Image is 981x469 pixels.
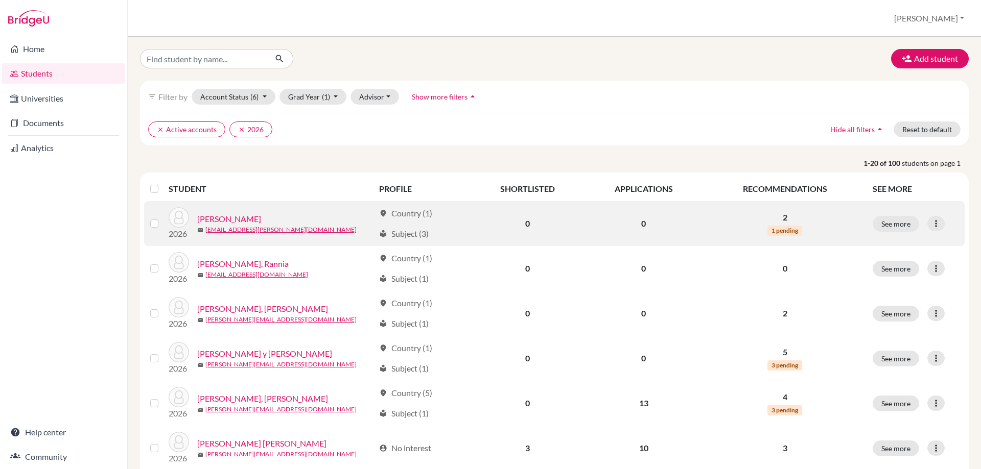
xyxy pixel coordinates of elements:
[379,299,387,307] span: location_on
[2,88,125,109] a: Universities
[140,49,267,68] input: Find student by name...
[197,303,328,315] a: [PERSON_NAME], [PERSON_NAME]
[158,92,188,102] span: Filter by
[379,344,387,352] span: location_on
[379,407,429,419] div: Subject (1)
[379,252,432,264] div: Country (1)
[767,360,802,371] span: 3 pending
[873,440,919,456] button: See more
[890,9,969,28] button: [PERSON_NAME]
[169,177,373,201] th: STUDENT
[205,225,357,234] a: [EMAIL_ADDRESS][PERSON_NAME][DOMAIN_NAME]
[2,113,125,133] a: Documents
[205,405,357,414] a: [PERSON_NAME][EMAIL_ADDRESS][DOMAIN_NAME]
[710,346,860,358] p: 5
[169,342,189,362] img: Alfaro Rosales y Rosales, Francisco
[169,297,189,317] img: Alfaro Antonacci, Alessandra
[2,63,125,84] a: Students
[471,246,584,291] td: 0
[584,291,703,336] td: 0
[197,258,289,270] a: [PERSON_NAME], Rannia
[379,387,432,399] div: Country (5)
[197,348,332,360] a: [PERSON_NAME] y [PERSON_NAME]
[379,207,432,219] div: Country (1)
[767,226,802,236] span: 1 pending
[205,450,357,459] a: [PERSON_NAME][EMAIL_ADDRESS][DOMAIN_NAME]
[197,272,203,278] span: mail
[379,317,429,330] div: Subject (1)
[584,381,703,426] td: 13
[379,389,387,397] span: location_on
[279,89,347,105] button: Grad Year(1)
[379,362,429,375] div: Subject (1)
[710,391,860,403] p: 4
[584,336,703,381] td: 0
[584,201,703,246] td: 0
[169,432,189,452] img: Angelucci Maestre, Alessandra
[468,91,478,102] i: arrow_drop_up
[169,317,189,330] p: 2026
[351,89,399,105] button: Advisor
[379,275,387,283] span: local_library
[379,273,429,285] div: Subject (1)
[379,444,387,452] span: account_circle
[379,230,387,238] span: local_library
[379,342,432,354] div: Country (1)
[238,126,245,133] i: clear
[8,10,49,27] img: Bridge-U
[169,273,189,285] p: 2026
[197,227,203,233] span: mail
[379,409,387,417] span: local_library
[873,351,919,366] button: See more
[704,177,867,201] th: RECOMMENDATIONS
[379,297,432,309] div: Country (1)
[169,362,189,375] p: 2026
[322,92,330,101] span: (1)
[169,228,189,240] p: 2026
[867,177,965,201] th: SEE MORE
[767,405,802,415] span: 3 pending
[229,121,272,137] button: clear2026
[205,270,308,279] a: [EMAIL_ADDRESS][DOMAIN_NAME]
[584,177,703,201] th: APPLICATIONS
[148,92,156,101] i: filter_list
[863,158,902,168] strong: 1-20 of 100
[891,49,969,68] button: Add student
[412,92,468,101] span: Show more filters
[197,317,203,323] span: mail
[873,261,919,277] button: See more
[197,362,203,368] span: mail
[710,262,860,275] p: 0
[379,209,387,217] span: location_on
[197,452,203,458] span: mail
[873,396,919,411] button: See more
[197,437,326,450] a: [PERSON_NAME] [PERSON_NAME]
[169,407,189,419] p: 2026
[710,211,860,224] p: 2
[873,306,919,322] button: See more
[902,158,969,168] span: students on page 1
[2,422,125,442] a: Help center
[373,177,471,201] th: PROFILE
[197,392,328,405] a: [PERSON_NAME], [PERSON_NAME]
[250,92,259,101] span: (6)
[197,407,203,413] span: mail
[471,177,584,201] th: SHORTLISTED
[830,125,875,134] span: Hide all filters
[710,442,860,454] p: 3
[875,124,885,134] i: arrow_drop_up
[169,252,189,273] img: Alabí Daccarett, Rannia
[379,254,387,262] span: location_on
[379,364,387,373] span: local_library
[403,89,486,105] button: Show more filtersarrow_drop_up
[197,213,261,225] a: [PERSON_NAME]
[710,307,860,319] p: 2
[894,121,961,137] button: Reset to default
[471,201,584,246] td: 0
[169,452,189,464] p: 2026
[379,228,429,240] div: Subject (3)
[2,39,125,59] a: Home
[471,336,584,381] td: 0
[2,447,125,467] a: Community
[2,138,125,158] a: Analytics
